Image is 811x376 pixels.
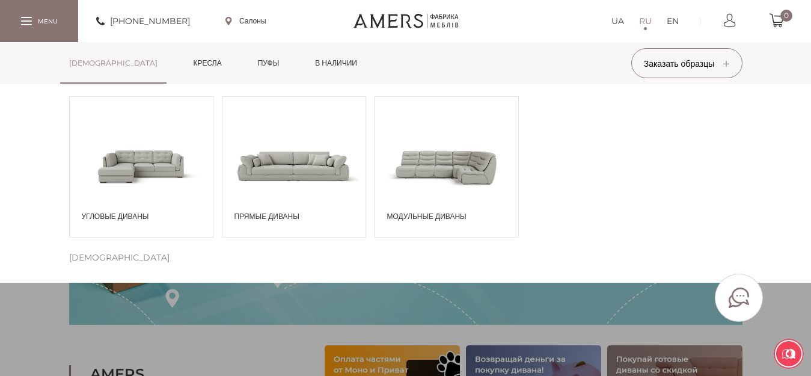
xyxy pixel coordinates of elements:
a: [PHONE_NUMBER] [96,14,190,28]
a: Салоны [225,16,266,26]
span: Заказать образцы [644,58,730,69]
a: [DEMOGRAPHIC_DATA] [60,42,167,84]
a: Кресла [185,42,231,84]
a: Прямые диваны Прямые диваны [222,96,366,238]
a: Модульные диваны Модульные диваны [375,96,519,238]
a: UA [611,14,624,28]
span: Модульные диваны [387,211,512,222]
a: Угловые диваны Угловые диваны [69,96,213,238]
span: Угловые диваны [82,211,207,222]
a: RU [639,14,652,28]
a: Пуфы [249,42,289,84]
span: 0 [780,10,792,22]
span: [DEMOGRAPHIC_DATA] [69,250,170,265]
span: Прямые диваны [234,211,360,222]
button: Заказать образцы [631,48,742,78]
a: EN [667,14,679,28]
a: в наличии [306,42,366,84]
